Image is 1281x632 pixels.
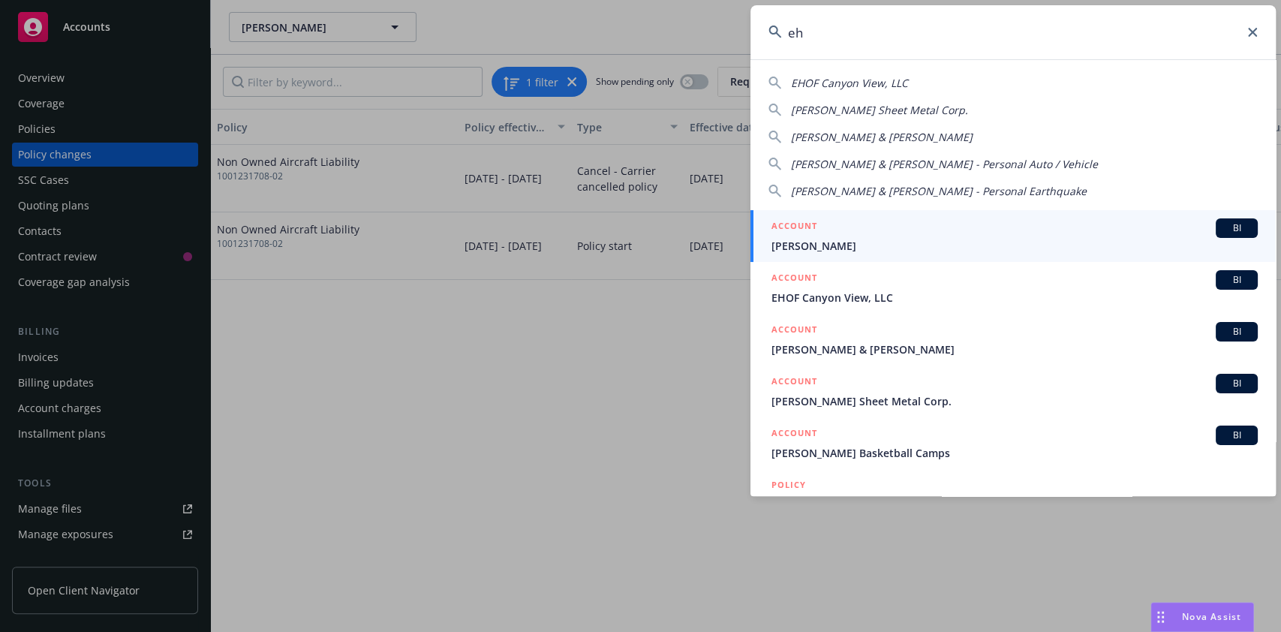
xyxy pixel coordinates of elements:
[791,157,1098,171] span: [PERSON_NAME] & [PERSON_NAME] - Personal Auto / Vehicle
[791,184,1087,198] span: [PERSON_NAME] & [PERSON_NAME] - Personal Earthquake
[771,494,1258,510] span: Bear Paw - [GEOGRAPHIC_DATA] EH
[750,314,1276,366] a: ACCOUNTBI[PERSON_NAME] & [PERSON_NAME]
[750,5,1276,59] input: Search...
[771,445,1258,461] span: [PERSON_NAME] Basketball Camps
[771,426,817,444] h5: ACCOUNT
[771,342,1258,357] span: [PERSON_NAME] & [PERSON_NAME]
[750,262,1276,314] a: ACCOUNTBIEHOF Canyon View, LLC
[1151,603,1170,631] div: Drag to move
[771,218,817,236] h5: ACCOUNT
[791,103,968,117] span: [PERSON_NAME] Sheet Metal Corp.
[1222,273,1252,287] span: BI
[771,393,1258,409] span: [PERSON_NAME] Sheet Metal Corp.
[1222,429,1252,442] span: BI
[750,469,1276,534] a: POLICYBear Paw - [GEOGRAPHIC_DATA] EH
[750,417,1276,469] a: ACCOUNTBI[PERSON_NAME] Basketball Camps
[791,76,908,90] span: EHOF Canyon View, LLC
[771,270,817,288] h5: ACCOUNT
[771,477,806,492] h5: POLICY
[771,374,817,392] h5: ACCOUNT
[1222,221,1252,235] span: BI
[1222,325,1252,339] span: BI
[1222,377,1252,390] span: BI
[791,130,973,144] span: [PERSON_NAME] & [PERSON_NAME]
[771,290,1258,305] span: EHOF Canyon View, LLC
[771,322,817,340] h5: ACCOUNT
[750,210,1276,262] a: ACCOUNTBI[PERSON_NAME]
[771,238,1258,254] span: [PERSON_NAME]
[1182,610,1241,623] span: Nova Assist
[750,366,1276,417] a: ACCOUNTBI[PERSON_NAME] Sheet Metal Corp.
[1150,602,1254,632] button: Nova Assist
